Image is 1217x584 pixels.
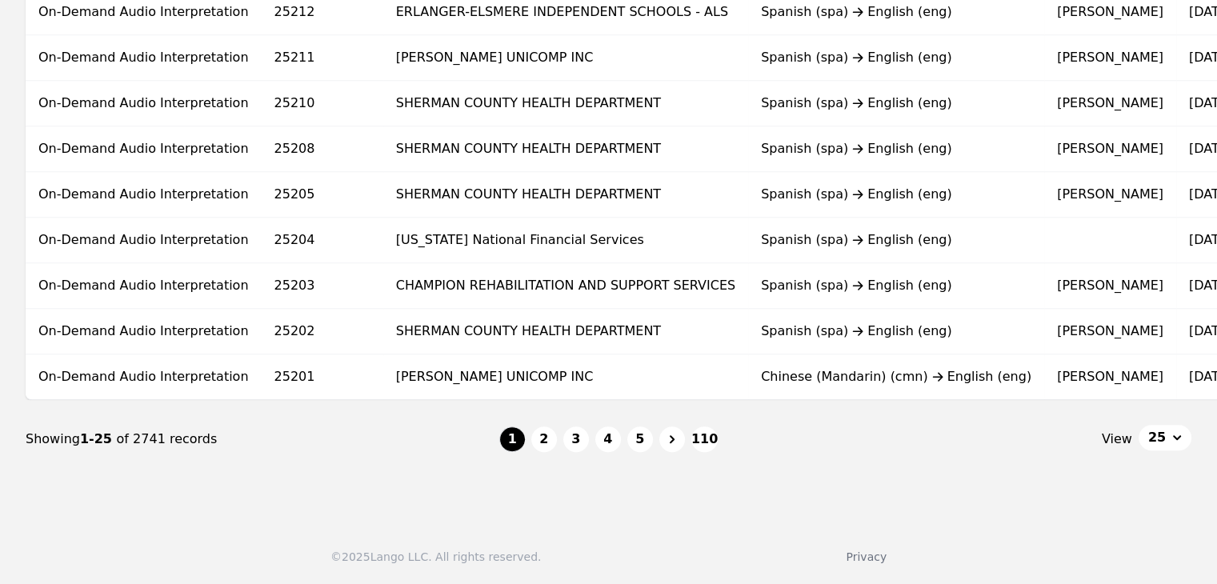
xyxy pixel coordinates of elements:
[1044,81,1176,126] td: [PERSON_NAME]
[262,126,383,172] td: 25208
[383,263,748,309] td: CHAMPION REHABILITATION AND SUPPORT SERVICES
[846,550,887,563] a: Privacy
[262,172,383,218] td: 25205
[761,230,1031,250] div: Spanish (spa) English (eng)
[383,81,748,126] td: SHERMAN COUNTY HEALTH DEPARTMENT
[531,426,557,452] button: 2
[627,426,653,452] button: 5
[1044,263,1176,309] td: [PERSON_NAME]
[761,185,1031,204] div: Spanish (spa) English (eng)
[26,400,1191,478] nav: Page navigation
[595,426,621,452] button: 4
[26,81,262,126] td: On-Demand Audio Interpretation
[26,218,262,263] td: On-Demand Audio Interpretation
[330,549,541,565] div: © 2025 Lango LLC. All rights reserved.
[383,309,748,354] td: SHERMAN COUNTY HEALTH DEPARTMENT
[1044,354,1176,400] td: [PERSON_NAME]
[383,172,748,218] td: SHERMAN COUNTY HEALTH DEPARTMENT
[383,35,748,81] td: [PERSON_NAME] UNICOMP INC
[262,354,383,400] td: 25201
[761,367,1031,386] div: Chinese (Mandarin) (cmn) English (eng)
[761,48,1031,67] div: Spanish (spa) English (eng)
[1044,126,1176,172] td: [PERSON_NAME]
[383,218,748,263] td: [US_STATE] National Financial Services
[26,172,262,218] td: On-Demand Audio Interpretation
[691,426,718,452] button: 110
[761,322,1031,341] div: Spanish (spa) English (eng)
[761,276,1031,295] div: Spanish (spa) English (eng)
[1148,428,1166,447] span: 25
[26,354,262,400] td: On-Demand Audio Interpretation
[262,309,383,354] td: 25202
[1044,35,1176,81] td: [PERSON_NAME]
[262,218,383,263] td: 25204
[262,35,383,81] td: 25211
[26,309,262,354] td: On-Demand Audio Interpretation
[1044,309,1176,354] td: [PERSON_NAME]
[563,426,589,452] button: 3
[262,81,383,126] td: 25210
[1044,172,1176,218] td: [PERSON_NAME]
[26,35,262,81] td: On-Demand Audio Interpretation
[761,2,1031,22] div: Spanish (spa) English (eng)
[761,139,1031,158] div: Spanish (spa) English (eng)
[26,263,262,309] td: On-Demand Audio Interpretation
[26,430,499,449] div: Showing of 2741 records
[262,263,383,309] td: 25203
[1102,430,1132,449] span: View
[761,94,1031,113] div: Spanish (spa) English (eng)
[26,126,262,172] td: On-Demand Audio Interpretation
[1139,425,1191,450] button: 25
[383,354,748,400] td: [PERSON_NAME] UNICOMP INC
[383,126,748,172] td: SHERMAN COUNTY HEALTH DEPARTMENT
[80,431,117,446] span: 1-25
